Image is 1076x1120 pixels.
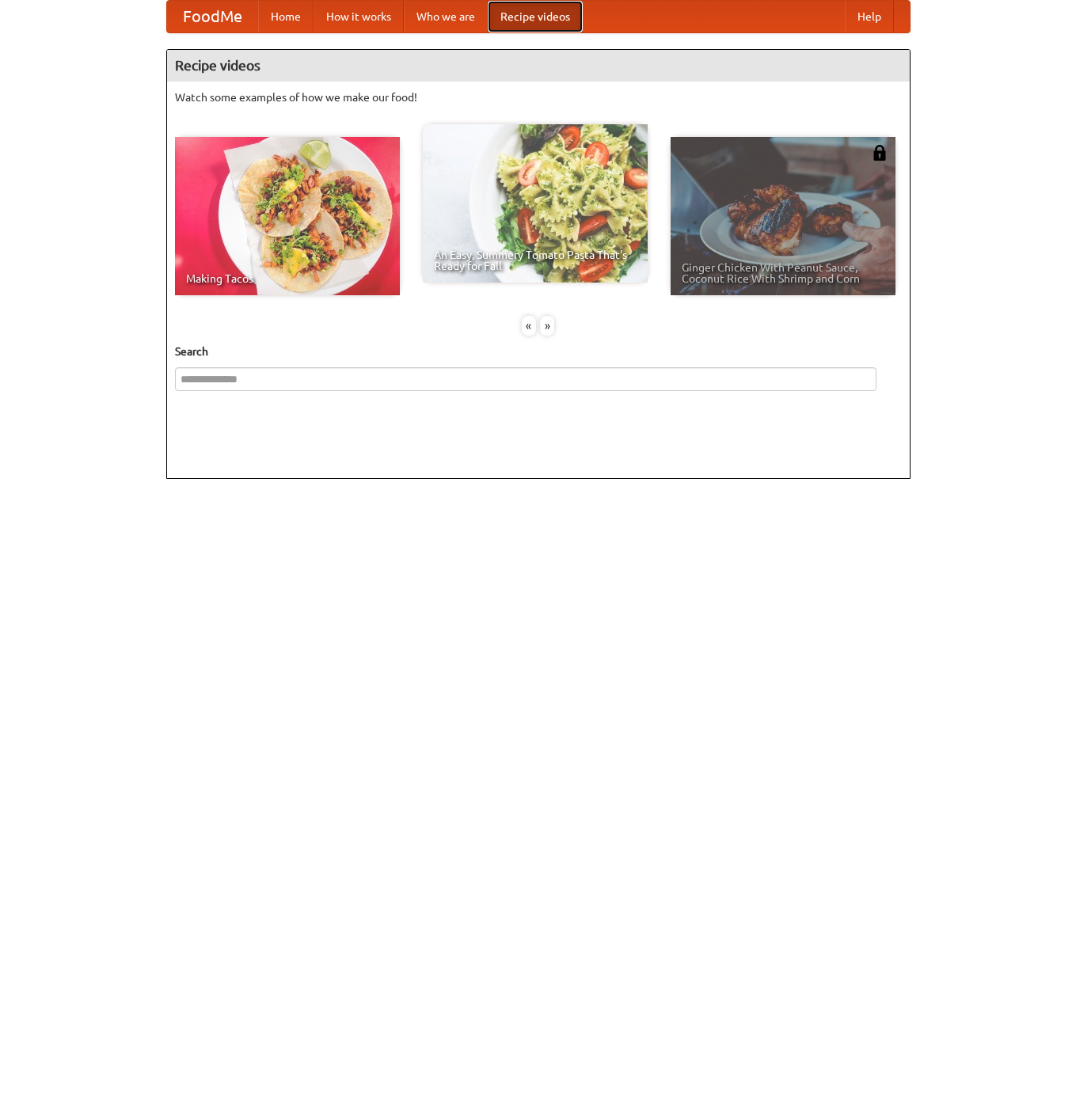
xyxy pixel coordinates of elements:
h5: Search [175,344,902,359]
h4: Recipe videos [167,50,910,82]
img: 483408.png [872,145,888,161]
span: An Easy, Summery Tomato Pasta That's Ready for Fall [434,249,637,271]
div: » [540,316,554,336]
p: Watch some examples of how we make our food! [175,89,902,105]
a: How it works [314,1,404,32]
div: « [522,316,536,336]
a: Who we are [404,1,488,32]
a: Making Tacos [175,137,400,295]
a: Home [258,1,314,32]
a: Help [845,1,894,32]
a: FoodMe [167,1,258,32]
span: Making Tacos [186,273,389,284]
a: Recipe videos [488,1,583,32]
a: An Easy, Summery Tomato Pasta That's Ready for Fall [423,124,648,283]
